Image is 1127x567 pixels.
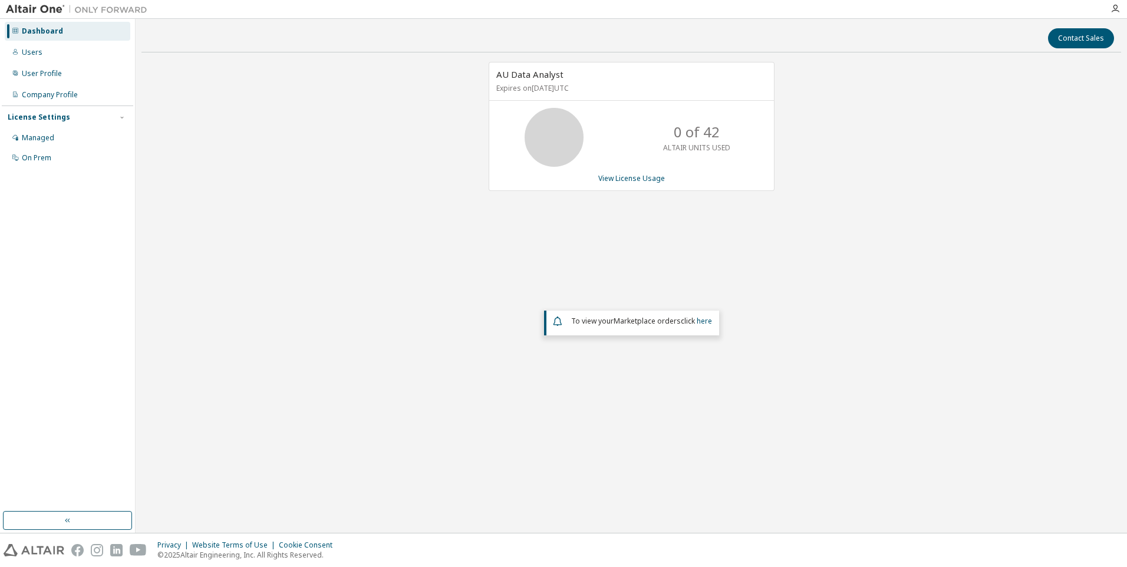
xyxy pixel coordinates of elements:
[110,544,123,556] img: linkedin.svg
[4,544,64,556] img: altair_logo.svg
[663,143,730,153] p: ALTAIR UNITS USED
[674,122,720,142] p: 0 of 42
[279,540,340,550] div: Cookie Consent
[571,316,712,326] span: To view your click
[157,540,192,550] div: Privacy
[614,316,681,326] em: Marketplace orders
[598,173,665,183] a: View License Usage
[22,90,78,100] div: Company Profile
[22,133,54,143] div: Managed
[71,544,84,556] img: facebook.svg
[496,83,764,93] p: Expires on [DATE] UTC
[157,550,340,560] p: © 2025 Altair Engineering, Inc. All Rights Reserved.
[22,153,51,163] div: On Prem
[6,4,153,15] img: Altair One
[130,544,147,556] img: youtube.svg
[8,113,70,122] div: License Settings
[496,68,563,80] span: AU Data Analyst
[22,69,62,78] div: User Profile
[192,540,279,550] div: Website Terms of Use
[91,544,103,556] img: instagram.svg
[22,48,42,57] div: Users
[1048,28,1114,48] button: Contact Sales
[22,27,63,36] div: Dashboard
[697,316,712,326] a: here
